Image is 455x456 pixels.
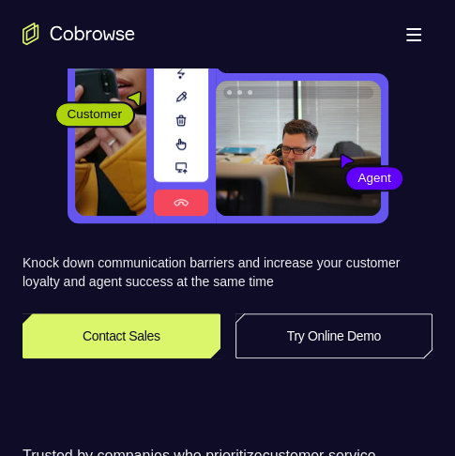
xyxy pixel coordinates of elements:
[235,313,433,358] a: Try Online Demo
[216,81,381,216] img: A customer support agent talking on the phone
[23,313,220,358] a: Contact Sales
[346,169,402,188] span: Agent
[23,253,432,291] p: Knock down communication barriers and increase your customer loyalty and agent success at the sam...
[23,23,135,45] a: Go to the home page
[154,36,208,216] img: A series of tools used in co-browsing sessions
[56,105,134,124] span: Customer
